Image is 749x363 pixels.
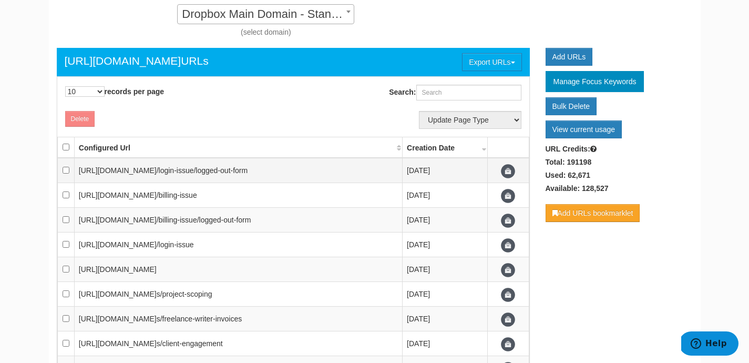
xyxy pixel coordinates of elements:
span: [URL][DOMAIN_NAME] [79,339,157,348]
input: Search: [416,85,521,100]
iframe: Opens a widget where you can find more information [681,331,738,358]
a: View current usage [546,120,622,138]
a: [URL][DOMAIN_NAME] [65,53,181,69]
td: [DATE] [403,331,488,356]
span: /billing-issue [157,191,197,199]
label: Available: 128,527 [546,183,609,194]
label: Search: [389,85,521,100]
span: Update URL [501,263,515,277]
span: [URL][DOMAIN_NAME] [79,290,157,298]
div: (select domain) [57,27,476,37]
span: /billing-issue/logged-out-form [157,216,251,224]
a: Manage Focus Keywords [546,71,644,92]
span: [URL][DOMAIN_NAME] [79,191,157,199]
button: Export URLs [462,53,521,71]
span: [URL][DOMAIN_NAME] [79,265,157,274]
a: Add URLs [546,48,593,66]
th: Creation Date: activate to sort column ascending [403,137,488,158]
span: [URL][DOMAIN_NAME] [79,240,157,249]
span: Update URL [501,214,515,228]
td: [DATE] [403,282,488,307]
span: Update URL [501,288,515,302]
a: Bulk Delete [546,97,597,115]
span: Update URL [501,238,515,253]
div: URLs [65,53,209,69]
td: [DATE] [403,233,488,257]
span: Manage Focus Keywords [553,77,637,86]
span: Update URL [501,164,515,178]
td: [DATE] [403,307,488,331]
span: Update URL [501,337,515,351]
span: s/freelance-writer-invoices [157,315,242,323]
span: /login-issue/logged-out-form [157,166,248,175]
span: [URL][DOMAIN_NAME] [79,216,157,224]
select: records per page [65,86,105,97]
td: [DATE] [403,257,488,282]
span: [URL][DOMAIN_NAME] [79,166,157,175]
span: Update URL [501,312,515,327]
span: Dropbox Main Domain - Standard [178,7,354,22]
span: Dropbox Main Domain - Standard [177,4,354,24]
button: Delete [65,111,95,127]
td: [DATE] [403,208,488,233]
label: records per page [65,86,165,97]
label: URL Credits: [546,144,597,154]
span: Update URL [501,189,515,203]
th: Configured Url: activate to sort column ascending [74,137,402,158]
span: s/client-engagement [157,339,223,348]
td: [DATE] [403,183,488,208]
label: Total: 191198 [546,157,592,167]
span: s/project-scoping [157,290,212,298]
span: /login-issue [157,240,194,249]
a: Add URLs bookmarklet [546,204,640,222]
td: [DATE] [403,158,488,183]
span: [URL][DOMAIN_NAME] [79,315,157,323]
label: Used: 62,671 [546,170,591,180]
